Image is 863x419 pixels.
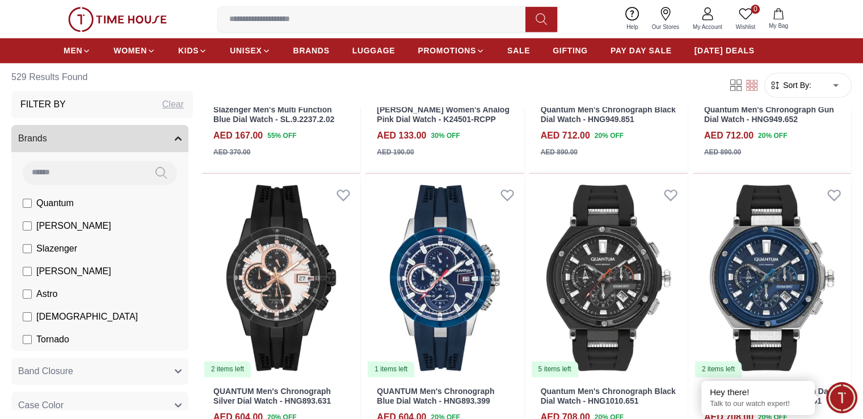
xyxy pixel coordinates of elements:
span: Sort By: [781,79,811,91]
div: Hey there! [710,387,806,398]
button: My Bag [762,6,795,32]
a: Quantum Men's Chronograph Black Dial Watch - HNG1010.6515 items left [529,178,688,378]
a: [PERSON_NAME] Women's Analog Pink Dial Watch - K24501-RCPP [377,105,510,124]
div: 1 items left [368,361,414,377]
span: My Bag [764,22,793,30]
img: ... [68,7,167,32]
h3: Filter By [20,98,66,111]
div: Chat Widget [826,382,857,413]
div: 2 items left [695,361,742,377]
a: 0Wishlist [729,5,762,33]
input: [PERSON_NAME] [23,267,32,276]
a: Quantum Men's Chronograph Black Dial Watch - HNG949.851 [541,105,676,124]
input: Quantum [23,199,32,208]
a: PAY DAY SALE [611,40,672,61]
span: KIDS [178,45,199,56]
span: Quantum [36,196,74,210]
span: GIFTING [553,45,588,56]
input: Tornado [23,335,32,344]
a: Slazenger Men's Multi Function Blue Dial Watch - SL.9.2237.2.02 [213,105,334,124]
span: [PERSON_NAME] [36,265,111,278]
a: Quantum Men's Chronograph Black Dial Watch - HNG1010.651 [541,387,676,405]
h4: AED 712.00 [704,129,753,143]
div: Clear [162,98,184,111]
span: [PERSON_NAME] [36,219,111,233]
a: BRANDS [293,40,330,61]
a: PROMOTIONS [418,40,485,61]
a: SALE [507,40,530,61]
span: Band Closure [18,364,73,378]
input: [PERSON_NAME] [23,221,32,231]
span: LUGGAGE [352,45,395,56]
a: UNISEX [230,40,270,61]
span: 0 [751,5,760,14]
div: 2 items left [204,361,251,377]
input: [DEMOGRAPHIC_DATA] [23,312,32,321]
span: UNISEX [230,45,262,56]
div: AED 370.00 [213,147,250,157]
span: Brands [18,132,47,145]
a: QUANTUM Men's Chronograph Blue Dial Watch - HNG893.3991 items left [365,178,524,378]
a: WOMEN [113,40,155,61]
span: [DATE] DEALS [694,45,755,56]
a: KIDS [178,40,207,61]
img: Quantum Men's Chronograph Dark Blue Dial Watch - HNG1010.391 [693,178,851,378]
span: Our Stores [647,23,684,31]
div: AED 190.00 [377,147,414,157]
div: AED 890.00 [704,147,741,157]
input: Astro [23,290,32,299]
span: SALE [507,45,530,56]
a: QUANTUM Men's Chronograph Silver Dial Watch - HNG893.6312 items left [202,178,360,378]
a: QUANTUM Men's Chronograph Blue Dial Watch - HNG893.399 [377,387,494,405]
span: PROMOTIONS [418,45,476,56]
button: Band Closure [11,358,188,385]
span: My Account [688,23,727,31]
button: Sort By: [769,79,811,91]
img: QUANTUM Men's Chronograph Silver Dial Watch - HNG893.631 [202,178,360,378]
span: 20 % OFF [595,131,624,141]
span: 30 % OFF [431,131,460,141]
img: Quantum Men's Chronograph Black Dial Watch - HNG1010.651 [529,178,688,378]
span: MEN [64,45,82,56]
a: Our Stores [645,5,686,33]
a: GIFTING [553,40,588,61]
span: Case Color [18,399,64,412]
img: QUANTUM Men's Chronograph Blue Dial Watch - HNG893.399 [365,178,524,378]
h6: 529 Results Found [11,64,193,91]
h4: AED 712.00 [541,129,590,143]
span: 20 % OFF [758,131,787,141]
a: LUGGAGE [352,40,395,61]
a: Quantum Men's Chronograph Gun Dial Watch - HNG949.652 [704,105,834,124]
div: AED 890.00 [541,147,578,157]
button: Brands [11,125,188,152]
span: Slazenger [36,242,77,255]
a: MEN [64,40,91,61]
span: WOMEN [113,45,147,56]
a: Help [620,5,645,33]
a: Quantum Men's Chronograph Dark Blue Dial Watch - HNG1010.3912 items left [693,178,851,378]
h4: AED 167.00 [213,129,263,143]
span: Help [622,23,643,31]
button: Case Color [11,392,188,419]
span: Astro [36,287,57,301]
span: 55 % OFF [267,131,296,141]
a: QUANTUM Men's Chronograph Silver Dial Watch - HNG893.631 [213,387,331,405]
span: BRANDS [293,45,330,56]
span: [DEMOGRAPHIC_DATA] [36,310,138,324]
a: [DATE] DEALS [694,40,755,61]
input: Slazenger [23,244,32,253]
span: Tornado [36,333,69,346]
p: Talk to our watch expert! [710,399,806,409]
span: Wishlist [731,23,760,31]
h4: AED 133.00 [377,129,426,143]
span: PAY DAY SALE [611,45,672,56]
div: 5 items left [532,361,578,377]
